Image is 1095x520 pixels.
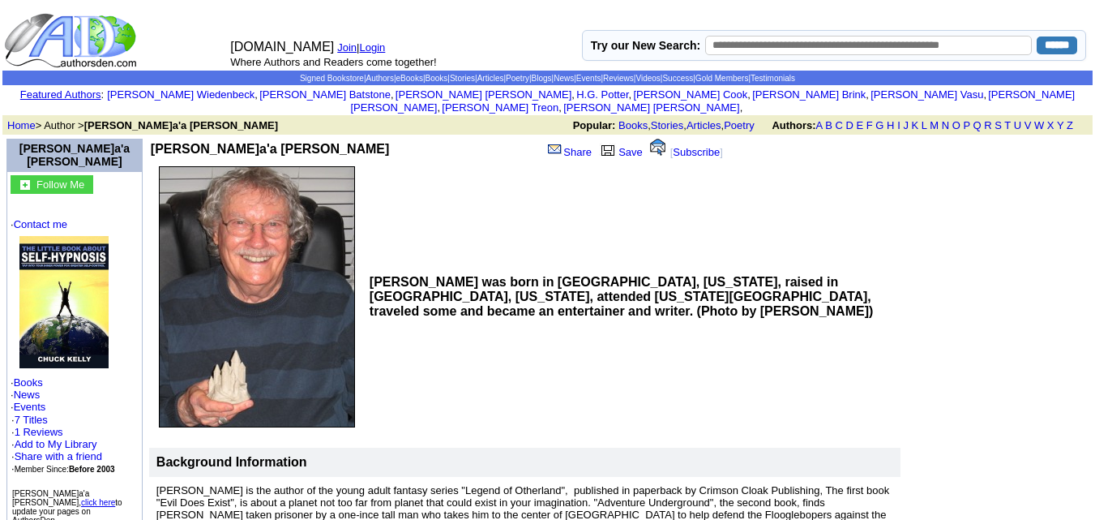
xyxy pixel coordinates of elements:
[825,119,832,131] a: B
[930,119,939,131] a: M
[835,119,842,131] a: C
[7,119,278,131] font: > Author >
[631,91,633,100] font: i
[575,91,576,100] font: i
[752,88,866,101] a: [PERSON_NAME] Brink
[986,91,988,100] font: i
[650,139,665,156] img: alert.gif
[11,218,139,475] font: · · · ·
[230,56,436,68] font: Where Authors and Readers come together!
[366,74,393,83] a: Authors
[107,88,255,101] a: [PERSON_NAME] Wiedenbeck
[887,119,894,131] a: H
[69,465,115,474] b: Before 2003
[897,119,900,131] a: I
[477,74,504,83] a: Articles
[963,119,969,131] a: P
[869,91,870,100] font: i
[573,119,616,131] b: Popular:
[81,498,115,507] a: click here
[546,146,592,158] a: Share
[230,40,334,54] font: [DOMAIN_NAME]
[1057,119,1063,131] a: Y
[15,414,48,426] a: 7 Titles
[159,166,355,428] img: 1129.jpeg
[15,426,63,438] a: 1 Reviews
[442,101,558,114] a: [PERSON_NAME] Treon
[751,91,752,100] font: i
[662,74,693,83] a: Success
[15,465,115,474] font: Member Since:
[394,91,396,100] font: i
[591,39,700,52] label: Try our New Search:
[14,401,46,413] a: Events
[576,74,601,83] a: Events
[772,119,815,131] b: Authors:
[720,146,723,158] font: ]
[651,119,683,131] a: Stories
[156,455,307,469] b: Background Information
[1024,119,1032,131] a: V
[573,119,1088,131] font: , , ,
[506,74,529,83] a: Poetry
[7,119,36,131] a: Home
[742,104,744,113] font: i
[11,438,102,475] font: · · ·
[36,177,84,191] a: Follow Me
[11,414,115,475] font: · ·
[107,88,1075,114] font: , , , , , , , , , ,
[599,143,617,156] img: library.gif
[337,41,357,54] a: Join
[922,119,927,131] a: L
[20,180,30,190] img: gc.jpg
[903,119,909,131] a: J
[15,450,102,462] a: Share with a friend
[687,119,721,131] a: Articles
[618,119,648,131] a: Books
[396,88,571,101] a: [PERSON_NAME] [PERSON_NAME]
[440,104,442,113] font: i
[751,74,795,83] a: Testimonials
[597,146,643,158] a: Save
[1067,119,1073,131] a: Z
[14,218,67,230] a: Contact me
[84,119,278,131] b: [PERSON_NAME]a'a [PERSON_NAME]
[396,74,423,83] a: eBooks
[450,74,475,83] a: Stories
[1034,119,1044,131] a: W
[875,119,883,131] a: G
[19,142,130,168] font: [PERSON_NAME]a'a [PERSON_NAME]
[20,88,104,101] font: :
[563,101,739,114] a: [PERSON_NAME] [PERSON_NAME]
[426,74,448,83] a: Books
[845,119,853,131] a: D
[36,178,84,191] font: Follow Me
[576,88,628,101] a: H.G. Potter
[973,119,981,131] a: Q
[635,74,660,83] a: Videos
[370,275,873,318] b: [PERSON_NAME] was born in [GEOGRAPHIC_DATA], [US_STATE], raised in [GEOGRAPHIC_DATA], [US_STATE],...
[357,41,391,54] font: |
[856,119,863,131] a: E
[351,88,1076,114] a: [PERSON_NAME] [PERSON_NAME]
[300,74,795,83] span: | | | | | | | | | | | | | |
[14,389,41,401] a: News
[14,376,43,389] a: Books
[1047,119,1054,131] a: X
[670,146,674,158] font: [
[258,91,259,100] font: i
[695,74,749,83] a: Gold Members
[866,119,873,131] a: F
[870,88,983,101] a: [PERSON_NAME] Vasu
[360,41,386,54] a: Login
[151,142,390,156] b: [PERSON_NAME]a'a [PERSON_NAME]
[724,119,755,131] a: Poetry
[532,74,552,83] a: Blogs
[1014,119,1021,131] a: U
[673,146,720,158] a: Subscribe
[942,119,949,131] a: N
[1004,119,1011,131] a: T
[952,119,960,131] a: O
[554,74,574,83] a: News
[259,88,391,101] a: [PERSON_NAME] Batstone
